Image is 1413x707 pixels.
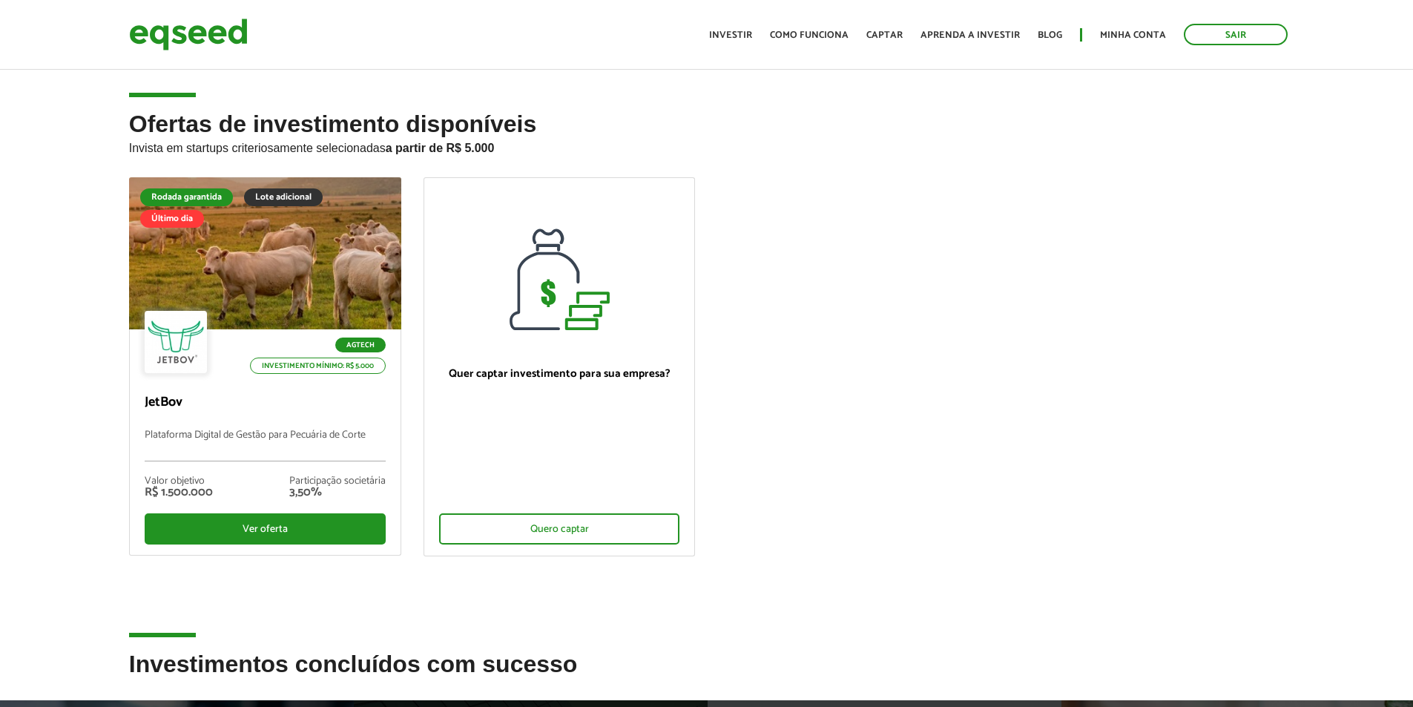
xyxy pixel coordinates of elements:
a: Sair [1184,24,1288,45]
a: Minha conta [1100,30,1166,40]
p: Plataforma Digital de Gestão para Pecuária de Corte [145,430,386,461]
h2: Ofertas de investimento disponíveis [129,111,1285,177]
a: Rodada garantida Lote adicional Último dia Agtech Investimento mínimo: R$ 5.000 JetBov Plataforma... [129,177,401,556]
a: Investir [709,30,752,40]
div: Rodada garantida [140,188,233,206]
a: Blog [1038,30,1062,40]
div: R$ 1.500.000 [145,487,213,499]
div: Lote adicional [244,188,323,206]
div: 3,50% [289,487,386,499]
p: Quer captar investimento para sua empresa? [439,367,680,381]
p: JetBov [145,395,386,411]
strong: a partir de R$ 5.000 [386,142,495,154]
p: Agtech [335,338,386,352]
h2: Investimentos concluídos com sucesso [129,651,1285,700]
div: Ver oferta [145,513,386,545]
p: Invista em startups criteriosamente selecionadas [129,137,1285,155]
div: Quero captar [439,513,680,545]
img: EqSeed [129,15,248,54]
a: Como funciona [770,30,849,40]
a: Quer captar investimento para sua empresa? Quero captar [424,177,696,556]
a: Aprenda a investir [920,30,1020,40]
div: Valor objetivo [145,476,213,487]
p: Investimento mínimo: R$ 5.000 [250,358,386,374]
div: Participação societária [289,476,386,487]
div: Último dia [140,210,204,228]
a: Captar [866,30,903,40]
